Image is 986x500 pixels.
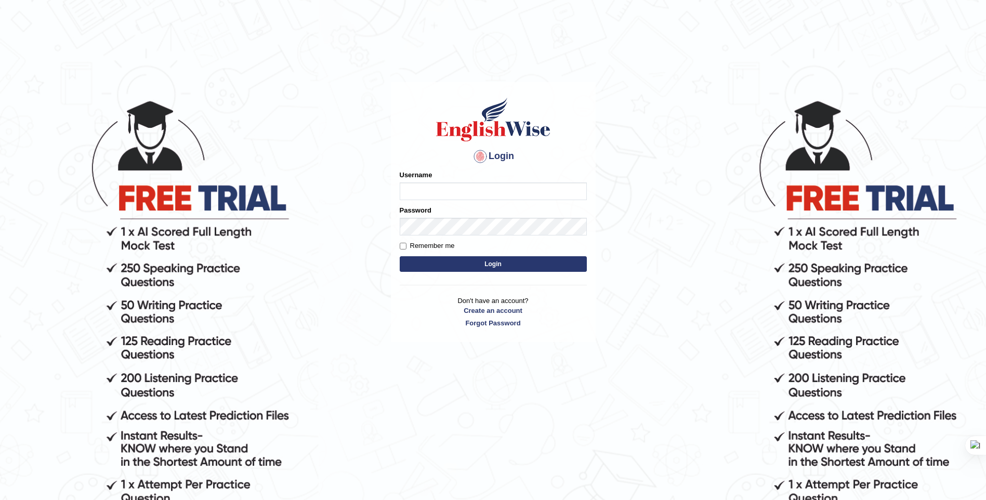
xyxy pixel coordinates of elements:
[400,256,587,272] button: Login
[400,148,587,165] h4: Login
[434,96,553,143] img: Logo of English Wise sign in for intelligent practice with AI
[400,205,431,215] label: Password
[400,170,432,180] label: Username
[400,243,406,249] input: Remember me
[400,241,455,251] label: Remember me
[400,306,587,315] a: Create an account
[400,296,587,328] p: Don't have an account?
[400,318,587,328] a: Forgot Password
